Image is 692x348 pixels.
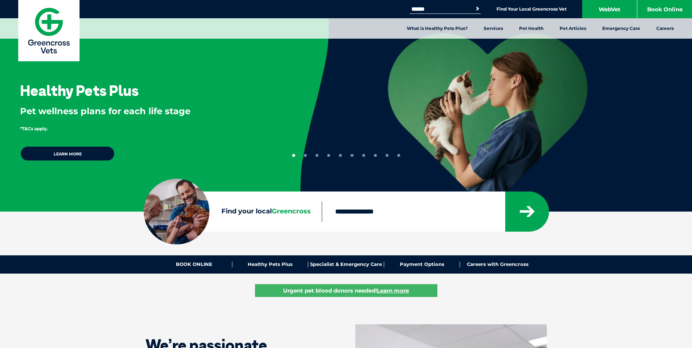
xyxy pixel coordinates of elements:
[144,206,322,217] label: Find your local
[339,154,342,157] button: 5 of 10
[377,287,409,294] u: Learn more
[552,18,594,39] a: Pet Articles
[304,154,307,157] button: 2 of 10
[474,5,481,12] button: Search
[460,262,536,267] a: Careers with Greencross
[594,18,648,39] a: Emergency Care
[648,18,682,39] a: Careers
[20,105,277,117] p: Pet wellness plans for each life stage
[397,154,400,157] button: 10 of 10
[20,126,48,131] span: *T&Cs apply.
[386,154,388,157] button: 9 of 10
[255,284,437,297] a: Urgent pet blood donors needed!Learn more
[292,154,295,157] button: 1 of 10
[496,6,567,12] a: Find Your Local Greencross Vet
[272,207,311,215] span: Greencross
[351,154,353,157] button: 6 of 10
[156,262,232,267] a: BOOK ONLINE
[327,154,330,157] button: 4 of 10
[316,154,318,157] button: 3 of 10
[232,262,308,267] a: Healthy Pets Plus
[374,154,377,157] button: 8 of 10
[399,18,476,39] a: What is Healthy Pets Plus?
[308,262,384,267] a: Specialist & Emergency Care
[511,18,552,39] a: Pet Health
[384,262,460,267] a: Payment Options
[20,146,115,161] a: Learn more
[476,18,511,39] a: Services
[362,154,365,157] button: 7 of 10
[20,83,139,98] h3: Healthy Pets Plus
